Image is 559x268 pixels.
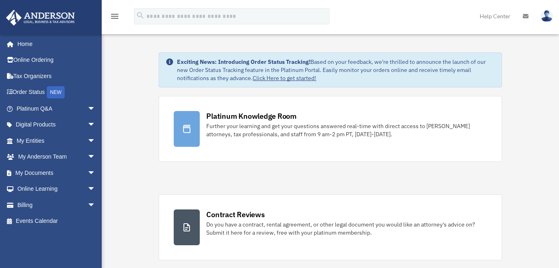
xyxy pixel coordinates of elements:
div: NEW [47,86,65,98]
span: arrow_drop_down [87,100,104,117]
a: My Documentsarrow_drop_down [6,165,108,181]
a: Events Calendar [6,213,108,229]
div: Further your learning and get your questions answered real-time with direct access to [PERSON_NAM... [206,122,487,138]
img: Anderson Advisors Platinum Portal [4,10,77,26]
a: Digital Productsarrow_drop_down [6,117,108,133]
a: Online Learningarrow_drop_down [6,181,108,197]
span: arrow_drop_down [87,117,104,133]
i: menu [110,11,120,21]
span: arrow_drop_down [87,197,104,214]
a: Tax Organizers [6,68,108,84]
a: menu [110,14,120,21]
a: My Entitiesarrow_drop_down [6,133,108,149]
span: arrow_drop_down [87,181,104,198]
div: Platinum Knowledge Room [206,111,297,121]
a: Order StatusNEW [6,84,108,101]
strong: Exciting News: Introducing Order Status Tracking! [177,58,310,65]
div: Contract Reviews [206,209,264,220]
a: Platinum Q&Aarrow_drop_down [6,100,108,117]
span: arrow_drop_down [87,149,104,166]
a: Click Here to get started! [253,74,316,82]
div: Based on your feedback, we're thrilled to announce the launch of our new Order Status Tracking fe... [177,58,495,82]
a: Billingarrow_drop_down [6,197,108,213]
span: arrow_drop_down [87,133,104,149]
a: Platinum Knowledge Room Further your learning and get your questions answered real-time with dire... [159,96,502,162]
a: My Anderson Teamarrow_drop_down [6,149,108,165]
div: Do you have a contract, rental agreement, or other legal document you would like an attorney's ad... [206,220,487,237]
img: User Pic [541,10,553,22]
span: arrow_drop_down [87,165,104,181]
a: Online Ordering [6,52,108,68]
i: search [136,11,145,20]
a: Contract Reviews Do you have a contract, rental agreement, or other legal document you would like... [159,194,502,260]
a: Home [6,36,104,52]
